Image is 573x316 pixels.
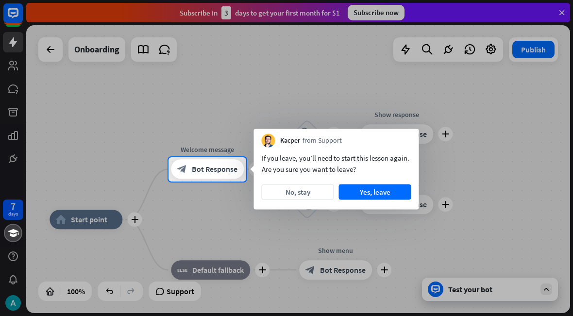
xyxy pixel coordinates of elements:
button: No, stay [262,184,334,200]
span: Kacper [280,136,300,146]
i: block_bot_response [177,165,187,174]
button: Yes, leave [339,184,411,200]
span: from Support [303,136,342,146]
div: If you leave, you’ll need to start this lesson again. Are you sure you want to leave? [262,152,411,175]
span: Bot Response [192,165,237,174]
